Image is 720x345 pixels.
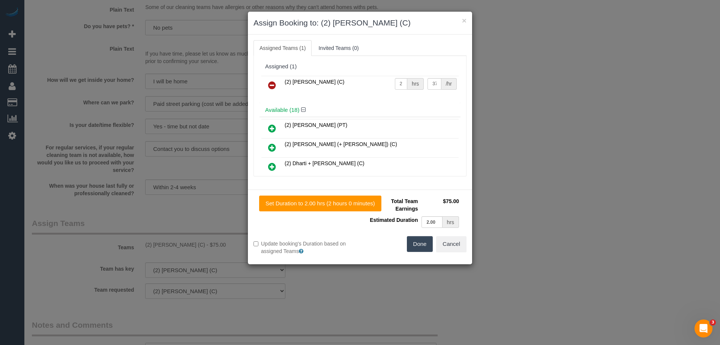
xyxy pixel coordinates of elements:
span: 3 [710,319,716,325]
span: (2) [PERSON_NAME] (+ [PERSON_NAME]) (C) [285,141,397,147]
div: hrs [407,78,424,90]
button: × [462,17,466,24]
td: Total Team Earnings [366,196,420,214]
div: /hr [441,78,457,90]
span: Estimated Duration [370,217,418,223]
a: Invited Teams (0) [312,40,364,56]
h4: Available (18) [265,107,455,113]
div: Assigned (1) [265,63,455,70]
span: (2) [PERSON_NAME] (C) [285,79,344,85]
label: Update booking's Duration based on assigned Teams [253,240,354,255]
button: Done [407,236,433,252]
div: hrs [442,216,459,228]
span: (2) Dharti + [PERSON_NAME] (C) [285,160,364,166]
h3: Assign Booking to: (2) [PERSON_NAME] (C) [253,17,466,29]
button: Cancel [436,236,466,252]
span: (2) [PERSON_NAME] (PT) [285,122,347,128]
iframe: Intercom live chat [694,319,712,337]
button: Set Duration to 2.00 hrs (2 hours 0 minutes) [259,196,381,211]
td: $75.00 [420,196,461,214]
input: Update booking's Duration based on assigned Teams [253,241,258,246]
a: Assigned Teams (1) [253,40,312,56]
